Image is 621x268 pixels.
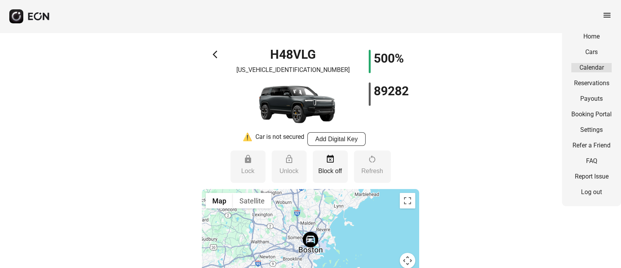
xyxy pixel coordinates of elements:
a: Cars [571,47,612,57]
button: Toggle fullscreen view [400,193,415,208]
button: Add Digital Key [307,132,366,146]
h1: 89282 [374,86,409,96]
a: Settings [571,125,612,135]
p: Block off [317,166,344,176]
img: car [239,78,347,132]
a: Payouts [571,94,612,103]
div: Car is not secured [255,132,304,146]
div: ⚠️ [243,132,252,146]
h1: 500% [374,54,404,63]
a: Calendar [571,63,612,72]
a: FAQ [571,156,612,166]
button: Show street map [206,193,233,208]
span: menu [602,11,612,20]
a: Home [571,32,612,41]
p: [US_VEHICLE_IDENTIFICATION_NUMBER] [236,65,350,75]
button: Block off [313,151,348,183]
a: Booking Portal [571,110,612,119]
a: Reservations [571,79,612,88]
h1: H48VLG [270,50,316,59]
a: Log out [571,187,612,197]
span: arrow_back_ios [213,50,222,59]
button: Show satellite imagery [233,193,271,208]
span: event_busy [326,154,335,164]
a: Refer a Friend [571,141,612,150]
a: Report Issue [571,172,612,181]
